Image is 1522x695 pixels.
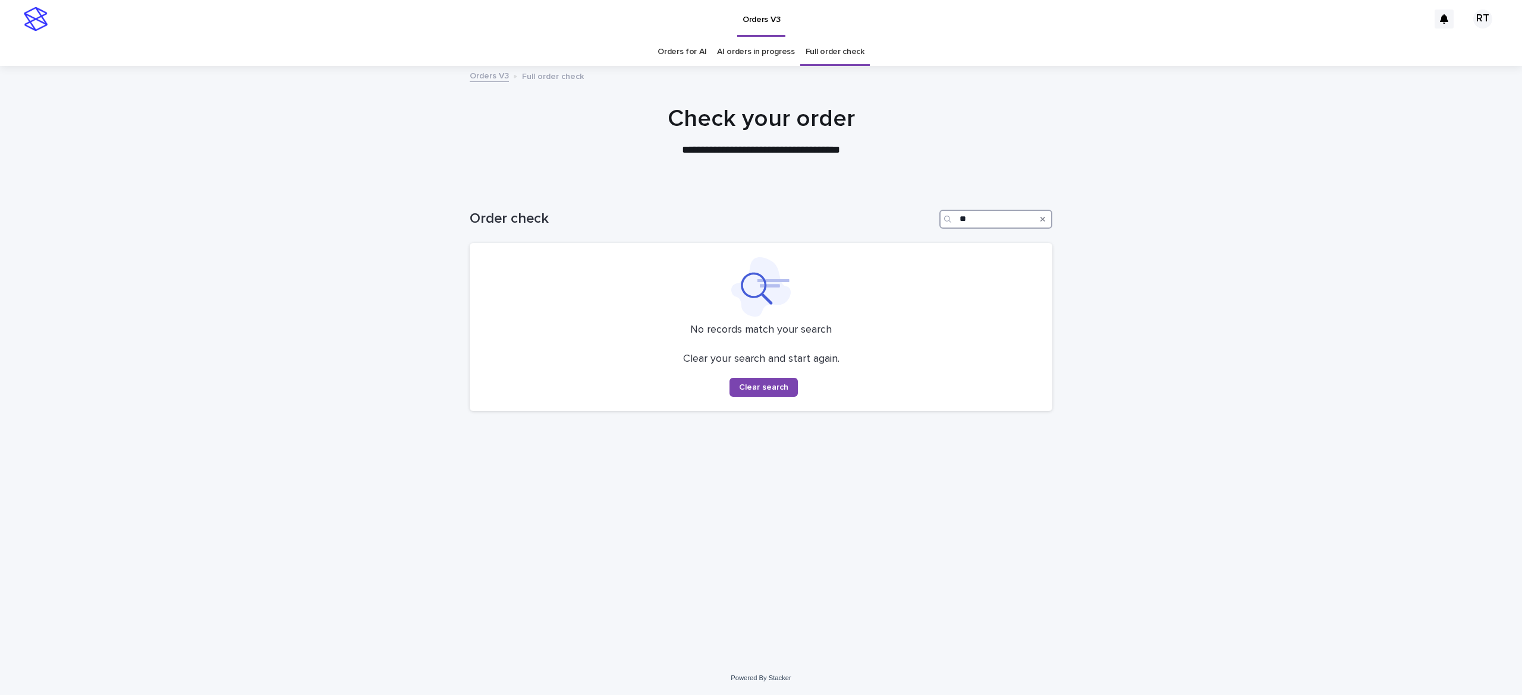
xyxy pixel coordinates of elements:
input: Search [939,210,1052,229]
a: Powered By Stacker [731,674,791,681]
p: Clear your search and start again. [683,353,839,366]
h1: Check your order [470,105,1052,133]
img: stacker-logo-s-only.png [24,7,48,31]
button: Clear search [729,378,798,397]
a: AI orders in progress [717,38,795,66]
span: Clear search [739,383,788,391]
p: Full order check [522,69,584,82]
h1: Order check [470,210,935,228]
a: Orders for AI [658,38,706,66]
a: Orders V3 [470,68,509,82]
a: Full order check [806,38,864,66]
p: No records match your search [484,324,1038,337]
div: RT [1473,10,1492,29]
